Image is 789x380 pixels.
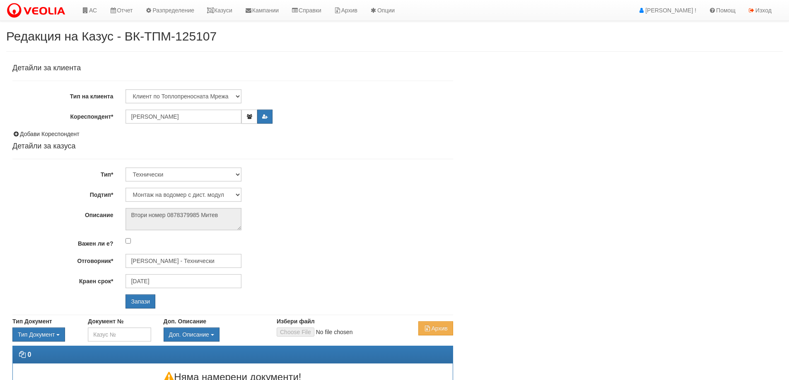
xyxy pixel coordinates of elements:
label: Важен ли е? [6,237,119,248]
label: Отговорник* [6,254,119,265]
h2: Редакция на Казус - ВК-ТПМ-125107 [6,29,783,43]
label: Избери файл [277,317,315,325]
label: Описание [6,208,119,219]
div: Двоен клик, за изчистване на избраната стойност. [164,327,264,342]
h4: Детайли за клиента [12,64,453,72]
label: Тип на клиента [6,89,119,100]
span: Доп. Описание [169,331,209,338]
input: ЕГН/Име/Адрес/Аб.№/Парт.№/Тел./Email [125,110,241,124]
button: Доп. Описание [164,327,220,342]
div: Добави Кореспондент [12,130,453,138]
button: Архив [418,321,453,335]
label: Кореспондент* [6,110,119,121]
div: Двоен клик, за изчистване на избраната стойност. [12,327,75,342]
input: Запази [125,294,155,308]
label: Документ № [88,317,123,325]
strong: 0 [27,351,31,358]
input: Казус № [88,327,151,342]
span: Тип Документ [18,331,55,338]
label: Подтип* [6,188,119,199]
input: Търсене по Име / Имейл [125,254,241,268]
label: Доп. Описание [164,317,206,325]
textarea: Втори номер 0878379985 Митев [125,208,241,230]
h4: Детайли за казуса [12,142,453,151]
label: Краен срок* [6,274,119,285]
label: Тип Документ [12,317,52,325]
button: Тип Документ [12,327,65,342]
img: VeoliaLogo.png [6,2,69,19]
